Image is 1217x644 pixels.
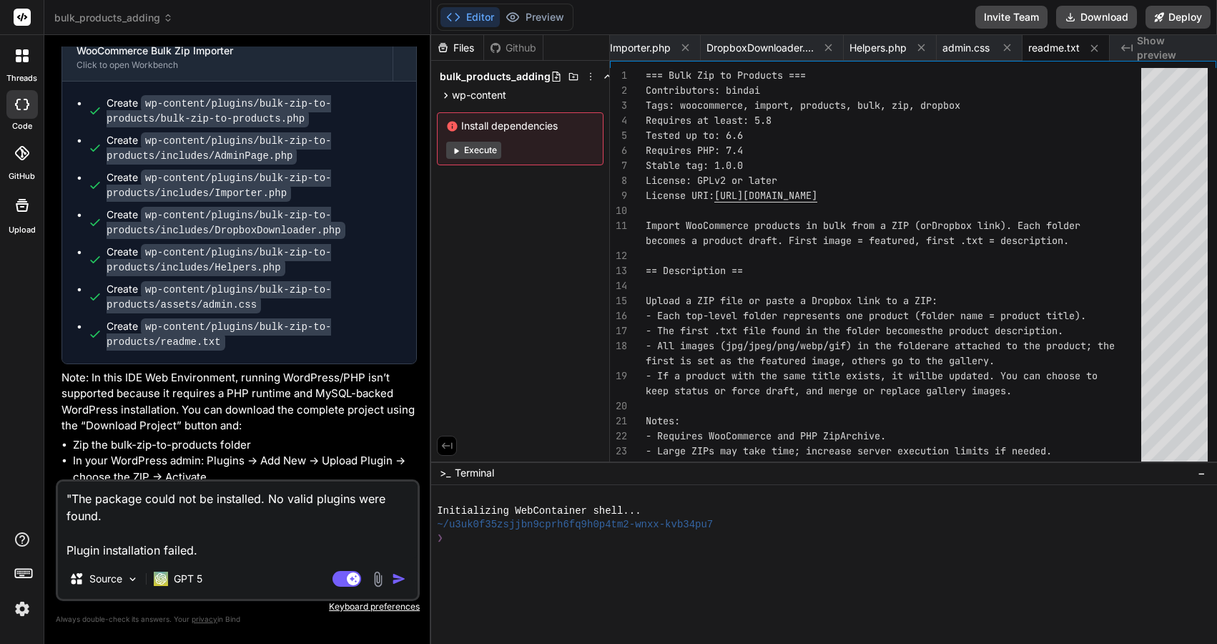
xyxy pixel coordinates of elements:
[89,572,122,586] p: Source
[646,174,777,187] span: License: GPLv2 or later
[932,339,1115,352] span: are attached to the product; the
[56,601,420,613] p: Keyboard preferences
[54,11,173,25] span: bulk_products_adding
[370,571,386,587] img: attachment
[646,144,743,157] span: Requires PHP: 7.4
[932,99,960,112] span: opbox
[610,188,627,203] div: 9
[610,444,627,459] div: 23
[154,572,168,586] img: GPT 5
[174,572,202,586] p: GPT 5
[455,466,494,480] span: Terminal
[1028,41,1080,55] span: readme.txt
[61,370,417,434] p: Note: In this IDE Web Environment, running WordPress/PHP isn’t supported because it requires a PH...
[646,444,932,457] span: - Large ZIPs may take time; increase server execut
[192,615,217,623] span: privacy
[610,459,627,474] div: 24
[9,224,36,236] label: Upload
[12,120,32,132] label: code
[440,466,450,480] span: >_
[610,203,627,218] div: 10
[646,414,680,427] span: Notes:
[9,170,35,182] label: GitHub
[58,482,418,559] textarea: "The package could not be installed. No valid plugins were found. Plugin installation failed.
[610,128,627,143] div: 5
[610,278,627,293] div: 14
[1195,462,1208,484] button: −
[610,248,627,263] div: 12
[932,309,1086,322] span: lder name = product title).
[610,308,627,323] div: 16
[610,218,627,233] div: 11
[127,573,139,585] img: Pick Models
[107,170,331,202] code: wp-content/plugins/bulk-zip-to-products/includes/Importer.php
[107,170,402,200] div: Create
[452,88,506,102] span: wp-content
[1137,34,1206,62] span: Show preview
[107,244,331,276] code: wp-content/plugins/bulk-zip-to-products/includes/Helpers.php
[610,173,627,188] div: 8
[646,339,932,352] span: - All images (jpg/jpeg/png/webp/gif) in the folder
[646,189,714,202] span: License URI:
[1145,6,1211,29] button: Deploy
[1056,6,1137,29] button: Download
[107,282,402,312] div: Create
[610,98,627,113] div: 3
[610,41,671,55] span: Importer.php
[849,41,907,55] span: Helpers.php
[646,264,743,277] span: == Description ==
[440,69,551,84] span: bulk_products_adding
[646,384,932,397] span: keep status or force draft, and merge or replace g
[975,6,1048,29] button: Invite Team
[107,318,331,351] code: wp-content/plugins/bulk-zip-to-products/readme.txt
[646,429,886,442] span: - Requires WooCommerce and PHP ZipArchive.
[73,437,417,454] li: Zip the bulk-zip-to-products folder
[73,453,417,485] li: In your WordPress admin: Plugins → Add New → Upload Plugin → choose the ZIP → Activate
[77,59,378,71] div: Click to open Workbench
[646,114,772,127] span: Requires at least: 5.8
[646,354,932,367] span: first is set as the featured image, others go to t
[610,429,627,444] div: 22
[6,72,37,84] label: threads
[610,323,627,338] div: 17
[610,399,627,414] div: 20
[610,263,627,278] div: 13
[932,219,1080,232] span: Dropbox link). Each folder
[932,354,995,367] span: he gallery.
[440,7,500,27] button: Editor
[437,518,713,532] span: ~/u3uk0f35zsjjbn9cprh6fq9h0p4tm2-wnxx-kvb34pu7
[646,294,932,307] span: Upload a ZIP file or paste a Dropbox link to a ZIP
[932,369,1098,382] span: be updated. You can choose to
[932,234,1069,247] span: irst .txt = description.
[10,597,34,621] img: settings
[610,414,627,429] div: 21
[646,309,932,322] span: - Each top-level folder represents one product (fo
[646,369,932,382] span: - If a product with the same title exists, it will
[446,142,501,159] button: Execute
[646,129,743,142] span: Tested up to: 6.6
[646,69,806,82] span: === Bulk Zip to Products ===
[107,319,402,349] div: Create
[610,158,627,173] div: 7
[610,113,627,128] div: 4
[446,119,594,133] span: Install dependencies
[646,84,760,97] span: Contributors: bindai
[107,95,331,127] code: wp-content/plugins/bulk-zip-to-products/bulk-zip-to-products.php
[932,384,1012,397] span: allery images.
[77,44,378,58] div: WooCommerce Bulk Zip Importer
[610,143,627,158] div: 6
[646,324,926,337] span: - The first .txt file found in the folder becomes
[714,189,817,202] span: [URL][DOMAIN_NAME]
[610,293,627,308] div: 15
[1198,466,1206,480] span: −
[942,41,990,55] span: admin.css
[610,338,627,353] div: 18
[431,41,483,55] div: Files
[107,132,331,165] code: wp-content/plugins/bulk-zip-to-products/includes/AdminPage.php
[610,369,627,384] div: 19
[392,572,406,586] img: icon
[107,208,402,238] div: Create
[706,41,814,55] span: DropboxDownloader.php
[437,504,641,518] span: Initializing WebContainer shell...
[646,234,932,247] span: becomes a product draft. First image = featured, f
